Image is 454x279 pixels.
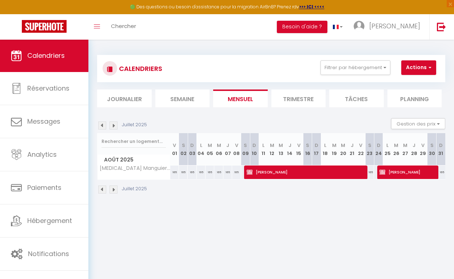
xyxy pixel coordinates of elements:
th: 14 [286,133,294,166]
th: 29 [418,133,427,166]
abbr: M [394,142,398,149]
div: 165 [214,166,223,179]
th: 15 [294,133,303,166]
th: 06 [214,133,223,166]
span: [PERSON_NAME] [247,165,363,179]
abbr: J [351,142,354,149]
abbr: J [226,142,229,149]
div: 165 [188,166,196,179]
input: Rechercher un logement... [101,135,166,148]
button: Actions [401,60,436,75]
abbr: M [270,142,274,149]
abbr: L [200,142,202,149]
button: Filtrer par hébergement [320,60,390,75]
p: Juillet 2025 [122,121,147,128]
abbr: M [332,142,336,149]
abbr: V [297,142,300,149]
abbr: M [217,142,221,149]
th: 17 [312,133,321,166]
th: 10 [250,133,259,166]
span: Chercher [111,22,136,30]
abbr: D [377,142,381,149]
li: Planning [387,89,442,107]
div: 165 [206,166,214,179]
li: Tâches [329,89,384,107]
th: 20 [339,133,347,166]
th: 02 [179,133,188,166]
img: Super Booking [22,20,67,33]
a: >>> ICI <<<< [299,4,324,10]
abbr: L [262,142,264,149]
abbr: S [430,142,434,149]
div: 165 [436,166,445,179]
span: Analytics [27,150,57,159]
img: ... [354,21,365,32]
th: 11 [259,133,267,166]
h3: CALENDRIERS [117,60,162,77]
img: logout [437,22,446,31]
abbr: J [413,142,415,149]
abbr: D [252,142,256,149]
abbr: V [235,142,238,149]
div: 165 [223,166,232,179]
abbr: V [359,142,362,149]
abbr: V [421,142,425,149]
abbr: S [306,142,309,149]
a: ... [PERSON_NAME] [348,14,429,40]
abbr: M [341,142,345,149]
th: 18 [321,133,330,166]
th: 07 [223,133,232,166]
abbr: M [403,142,407,149]
div: 165 [365,166,374,179]
div: 165 [179,166,188,179]
span: Réservations [27,84,69,93]
span: [PERSON_NAME] [369,21,420,31]
abbr: D [315,142,318,149]
span: Hébergement [27,216,72,225]
abbr: M [208,142,212,149]
abbr: L [386,142,389,149]
abbr: S [368,142,371,149]
th: 31 [436,133,445,166]
abbr: V [173,142,176,149]
th: 16 [303,133,312,166]
th: 26 [392,133,401,166]
th: 04 [197,133,206,166]
div: 165 [170,166,179,179]
th: 01 [170,133,179,166]
li: Semaine [155,89,210,107]
th: 21 [347,133,356,166]
th: 08 [232,133,241,166]
th: 23 [365,133,374,166]
li: Mensuel [213,89,268,107]
abbr: L [324,142,326,149]
th: 19 [330,133,339,166]
th: 12 [268,133,276,166]
th: 24 [374,133,383,166]
abbr: D [190,142,194,149]
th: 28 [410,133,418,166]
abbr: S [182,142,185,149]
th: 27 [401,133,410,166]
a: Chercher [105,14,142,40]
th: 30 [427,133,436,166]
div: 165 [232,166,241,179]
button: Besoin d'aide ? [277,21,327,33]
abbr: D [439,142,443,149]
button: Gestion des prix [391,118,445,129]
li: Journalier [97,89,152,107]
div: 165 [197,166,206,179]
th: 05 [206,133,214,166]
th: 03 [188,133,196,166]
span: [PERSON_NAME] [379,165,435,179]
span: [MEDICAL_DATA] Manguiers / Splendide vue mer [99,166,171,171]
abbr: J [288,142,291,149]
span: Paiements [27,183,61,192]
abbr: S [244,142,247,149]
span: Notifications [28,249,69,258]
th: 09 [241,133,250,166]
abbr: M [279,142,283,149]
p: Juillet 2025 [122,186,147,192]
th: 25 [383,133,392,166]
